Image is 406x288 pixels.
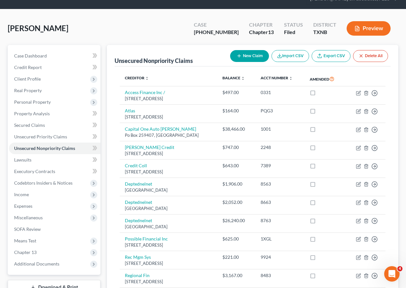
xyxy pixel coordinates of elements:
div: Unsecured Nonpriority Claims [115,57,193,65]
a: Case Dashboard [9,50,100,62]
div: [STREET_ADDRESS] [125,114,212,120]
div: [GEOGRAPHIC_DATA] [125,224,212,230]
span: Unsecured Priority Claims [14,134,67,139]
div: 2248 [261,144,299,151]
div: $38,466.00 [222,126,250,132]
div: [STREET_ADDRESS] [125,242,212,248]
span: Real Property [14,88,42,93]
button: Import CSV [272,50,309,62]
div: $3,167.00 [222,272,250,279]
div: 8483 [261,272,299,279]
div: $497.00 [222,89,250,96]
a: Regional Fin [125,273,150,278]
span: Codebtors Insiders & Notices [14,180,73,186]
span: Secured Claims [14,122,45,128]
iframe: Intercom live chat [384,266,400,282]
div: [GEOGRAPHIC_DATA] [125,205,212,212]
div: 8663 [261,199,299,205]
a: Credit Report [9,62,100,73]
span: Chapter 13 [14,249,37,255]
span: Credit Report [14,65,42,70]
div: [STREET_ADDRESS] [125,96,212,102]
div: 7389 [261,162,299,169]
a: SOFA Review [9,223,100,235]
div: TXNB [313,29,336,36]
a: Deptednelnet [125,181,152,187]
div: $164.00 [222,108,250,114]
span: Means Test [14,238,36,243]
button: Delete All [353,50,388,62]
div: 1001 [261,126,299,132]
a: Export CSV [312,50,350,62]
div: [STREET_ADDRESS] [125,279,212,285]
div: 0331 [261,89,299,96]
a: Acct Number unfold_more [261,75,293,80]
a: Property Analysis [9,108,100,119]
span: Expenses [14,203,32,209]
span: [PERSON_NAME] [8,23,68,33]
span: Additional Documents [14,261,59,266]
a: [PERSON_NAME] Credit [125,144,174,150]
a: Deptednelnet [125,218,152,223]
a: Deptednelnet [125,199,152,205]
th: Amended [305,72,345,86]
div: [GEOGRAPHIC_DATA] [125,187,212,193]
div: Filed [284,29,303,36]
div: $26,240.00 [222,217,250,224]
div: $2,052.00 [222,199,250,205]
a: Balance unfold_more [222,75,245,80]
span: Case Dashboard [14,53,47,58]
div: Po Box 259407, [GEOGRAPHIC_DATA] [125,132,212,138]
span: Miscellaneous [14,215,43,220]
div: Case [194,21,239,29]
a: Executory Contracts [9,166,100,177]
div: $625.00 [222,236,250,242]
i: unfold_more [289,76,293,80]
span: 13 [268,29,274,35]
div: 8763 [261,217,299,224]
div: Chapter [249,29,274,36]
i: unfold_more [145,76,149,80]
a: Rec Mgm Sys [125,254,151,260]
div: $747.00 [222,144,250,151]
div: 8563 [261,181,299,187]
span: Lawsuits [14,157,31,162]
a: Possible Financial Inc [125,236,168,241]
span: 4 [397,266,402,271]
a: Atlas [125,108,135,113]
span: Executory Contracts [14,169,55,174]
span: Income [14,192,29,197]
div: Status [284,21,303,29]
div: [STREET_ADDRESS] [125,151,212,157]
button: Preview [347,21,391,36]
div: [STREET_ADDRESS] [125,260,212,266]
span: Client Profile [14,76,41,82]
span: SOFA Review [14,226,41,232]
a: Lawsuits [9,154,100,166]
div: District [313,21,336,29]
a: Creditor unfold_more [125,75,149,80]
button: New Claim [230,50,269,62]
a: Unsecured Priority Claims [9,131,100,143]
span: Personal Property [14,99,51,105]
div: $1,906.00 [222,181,250,187]
div: $643.00 [222,162,250,169]
div: [STREET_ADDRESS] [125,169,212,175]
span: Unsecured Nonpriority Claims [14,145,75,151]
a: Unsecured Nonpriority Claims [9,143,100,154]
a: Access Finance Inc / [125,90,165,95]
div: PQG3 [261,108,299,114]
a: Capital One Auto [PERSON_NAME] [125,126,196,132]
span: Property Analysis [14,111,50,116]
div: Chapter [249,21,274,29]
div: $221.00 [222,254,250,260]
a: Secured Claims [9,119,100,131]
div: 1XGL [261,236,299,242]
i: unfold_more [241,76,245,80]
div: [PHONE_NUMBER] [194,29,239,36]
div: 9924 [261,254,299,260]
a: Credit Coll [125,163,147,168]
